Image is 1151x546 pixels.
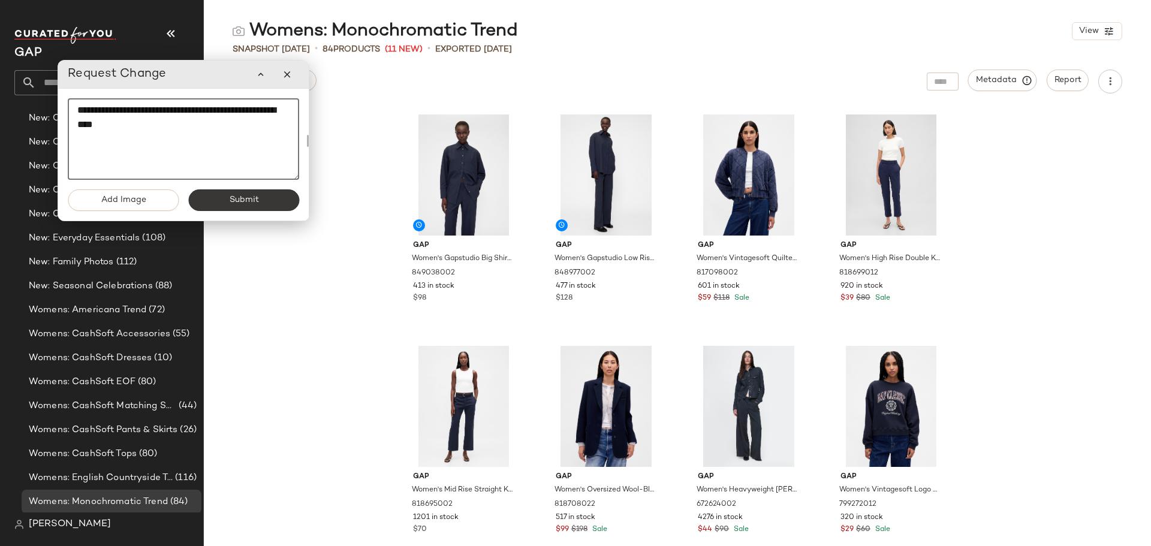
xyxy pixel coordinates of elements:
span: 413 in stock [413,281,454,292]
span: Womens: CashSoft Accessories [29,327,170,341]
span: Women's Vintagesoft Logo Wedge Sweatshirt by Gap Navy Blue Uniform Size S [839,485,941,496]
span: 818708022 [555,499,595,510]
span: New: Everyday Essentials [29,231,140,245]
span: Womens: Americana Trend [29,303,146,317]
span: Sale [731,526,749,533]
span: [PERSON_NAME] [29,517,111,532]
span: New: Cashsoft EOF [29,135,115,149]
span: Gap [556,240,657,251]
span: $59 [698,293,711,304]
span: New: CashSoft Boys [29,111,119,125]
span: Women's Vintagesoft Quilted Bomber Jacket by Gap Tapestry Navy Blue Tall Size XXL [697,254,798,264]
span: Women's High Rise Double Knit Slim Crop Pants by Gap Navy Blue Night Size XL [839,254,941,264]
span: (84) [168,495,188,509]
span: 672624002 [697,499,736,510]
span: $90 [715,524,729,535]
span: $198 [571,524,587,535]
span: New: CashSoft Womens [29,207,136,221]
span: Womens: CashSoft Matching Sets [29,399,176,413]
span: Metadata [975,75,1030,86]
span: Gap [698,240,799,251]
button: Report [1047,70,1089,91]
span: Gap [840,472,942,482]
img: svg%3e [14,520,24,529]
span: $29 [840,524,854,535]
span: Sale [873,294,890,302]
span: Gap [413,240,514,251]
span: 4276 in stock [698,512,743,523]
span: Women's Heavyweight [PERSON_NAME] Jeans by Gap Navy Blue Size XL [697,485,798,496]
span: Gap [556,472,657,482]
img: cn56987444.jpg [688,346,809,467]
span: (112) [114,255,137,269]
span: 920 in stock [840,281,883,292]
span: 84 [323,45,333,54]
span: 517 in stock [556,512,595,523]
span: New: Family Photos [29,255,114,269]
span: (26) [177,423,197,437]
span: $118 [713,293,730,304]
span: Snapshot [DATE] [233,43,310,56]
span: Women's Gapstudio Low Rise Loose Trousers by Gap Navy Blue Heather Size 4 [555,254,656,264]
span: $39 [840,293,854,304]
span: • [315,42,318,56]
span: (11 New) [385,43,423,56]
button: Metadata [968,70,1037,91]
span: • [427,42,430,56]
span: (80) [135,375,156,389]
span: Womens: English Countryside Trend [29,471,173,485]
span: Women's Gapstudio Big Shirt by Gap Navy Blue Heather Size S [412,254,513,264]
img: cn60240242.jpg [546,346,667,467]
span: (55) [170,327,190,341]
span: Gap [413,472,514,482]
img: cfy_white_logo.C9jOOHJF.svg [14,27,116,44]
span: $70 [413,524,427,535]
button: Submit [188,189,299,211]
img: cn60315842.jpg [546,114,667,236]
img: cn60100794.jpg [688,114,809,236]
span: 848977002 [555,268,595,279]
span: (72) [146,303,165,317]
span: $44 [698,524,712,535]
img: cn60073659.jpg [831,346,951,467]
span: Sale [732,294,749,302]
span: (88) [153,279,173,293]
span: Gap [698,472,799,482]
span: Current Company Name [14,47,42,59]
p: Exported [DATE] [435,43,512,56]
span: Sale [590,526,607,533]
span: 849038002 [412,268,455,279]
span: Womens: CashSoft Tops [29,447,137,461]
img: cn60125198.jpg [403,346,524,467]
span: $99 [556,524,569,535]
button: View [1072,22,1122,40]
span: $80 [856,293,870,304]
span: (10) [152,351,172,365]
span: Gap [840,240,942,251]
span: Womens: CashSoft Pants & Skirts [29,423,177,437]
img: cn60348370.jpg [403,114,524,236]
img: svg%3e [233,25,245,37]
span: 1201 in stock [413,512,459,523]
span: $128 [556,293,573,304]
span: View [1078,26,1099,36]
span: New: CashSoft Mens [29,183,121,197]
span: Submit [228,195,258,205]
span: $60 [856,524,870,535]
span: Womens: CashSoft EOF [29,375,135,389]
span: 477 in stock [556,281,596,292]
span: 818699012 [839,268,878,279]
span: 320 in stock [840,512,883,523]
span: 818695002 [412,499,453,510]
div: Products [323,43,380,56]
img: cn60079721.jpg [831,114,951,236]
span: (116) [173,471,197,485]
span: (108) [140,231,165,245]
span: 799272012 [839,499,876,510]
span: 817098002 [697,268,738,279]
span: $98 [413,293,426,304]
span: (44) [176,399,197,413]
span: Womens: Monochromatic Trend [29,495,168,509]
span: 601 in stock [698,281,740,292]
span: Sale [873,526,890,533]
